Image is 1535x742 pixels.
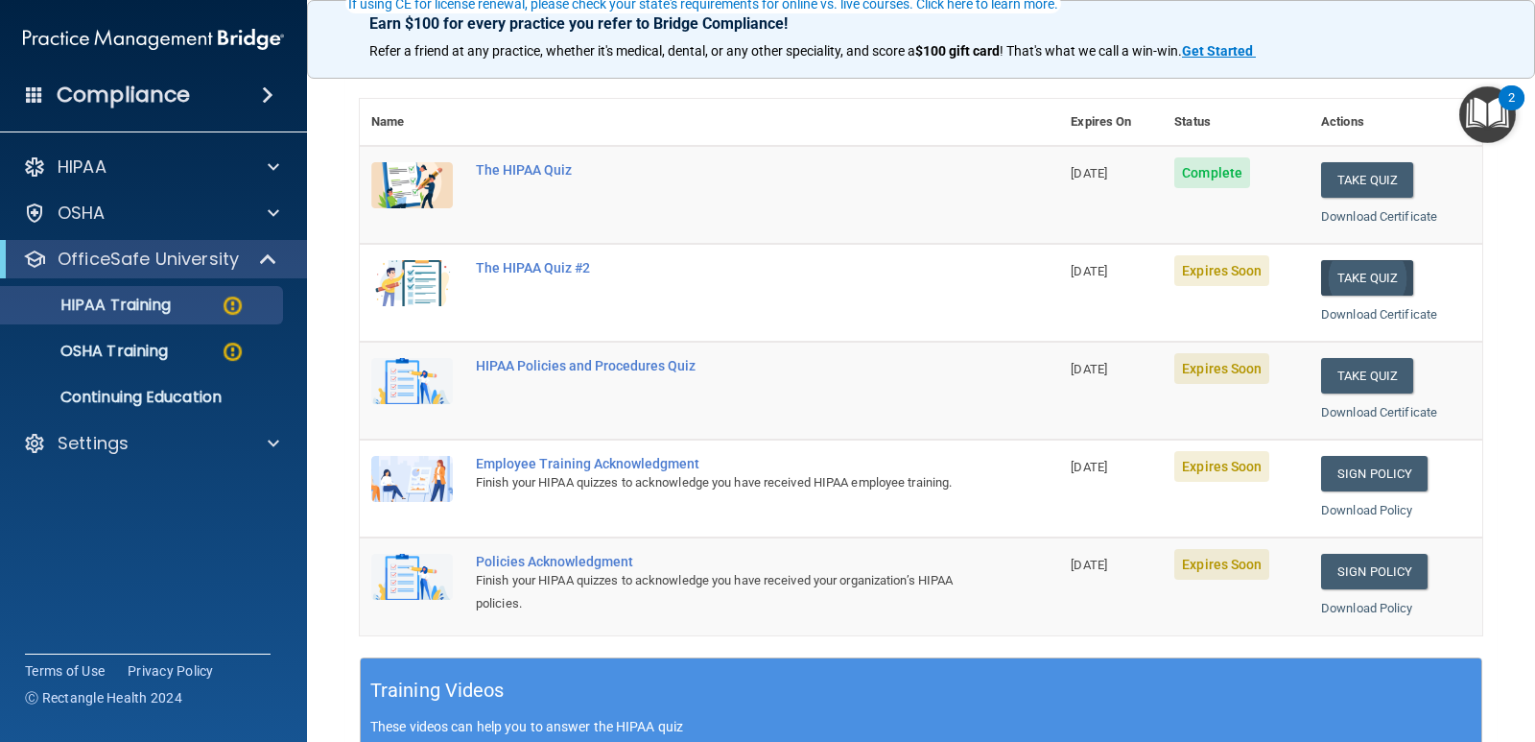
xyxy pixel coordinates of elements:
[1321,307,1437,322] a: Download Certificate
[360,99,464,146] th: Name
[1071,166,1107,180] span: [DATE]
[23,20,284,59] img: PMB logo
[23,432,279,455] a: Settings
[476,162,963,178] div: The HIPAA Quiz
[58,156,106,179] p: HIPAA
[370,719,1472,734] p: These videos can help you to answer the HIPAA quiz
[12,388,274,407] p: Continuing Education
[476,456,963,471] div: Employee Training Acknowledgment
[476,471,963,494] div: Finish your HIPAA quizzes to acknowledge you have received HIPAA employee training.
[1321,456,1428,491] a: Sign Policy
[1182,43,1253,59] strong: Get Started
[1174,157,1250,188] span: Complete
[25,661,105,681] a: Terms of Use
[1508,98,1515,123] div: 2
[1321,554,1428,589] a: Sign Policy
[1321,162,1413,198] button: Take Quiz
[58,202,106,225] p: OSHA
[128,661,214,681] a: Privacy Policy
[12,342,168,361] p: OSHA Training
[1321,209,1437,224] a: Download Certificate
[1459,86,1516,143] button: Open Resource Center, 2 new notifications
[1321,405,1437,419] a: Download Certificate
[1174,255,1269,286] span: Expires Soon
[369,43,915,59] span: Refer a friend at any practice, whether it's medical, dental, or any other speciality, and score a
[23,202,279,225] a: OSHA
[1321,503,1413,517] a: Download Policy
[1174,549,1269,580] span: Expires Soon
[23,156,279,179] a: HIPAA
[1071,362,1107,376] span: [DATE]
[1321,601,1413,615] a: Download Policy
[1321,260,1413,296] button: Take Quiz
[1071,558,1107,572] span: [DATE]
[1000,43,1182,59] span: ! That's what we call a win-win.
[370,674,505,707] h5: Training Videos
[1163,99,1310,146] th: Status
[57,82,190,108] h4: Compliance
[23,248,278,271] a: OfficeSafe University
[476,554,963,569] div: Policies Acknowledgment
[221,340,245,364] img: warning-circle.0cc9ac19.png
[1182,43,1256,59] a: Get Started
[915,43,1000,59] strong: $100 gift card
[476,569,963,615] div: Finish your HIPAA quizzes to acknowledge you have received your organization’s HIPAA policies.
[1321,358,1413,394] button: Take Quiz
[1310,99,1482,146] th: Actions
[58,248,239,271] p: OfficeSafe University
[1059,99,1163,146] th: Expires On
[1174,451,1269,482] span: Expires Soon
[369,14,1473,33] p: Earn $100 for every practice you refer to Bridge Compliance!
[25,688,182,707] span: Ⓒ Rectangle Health 2024
[12,296,171,315] p: HIPAA Training
[476,260,963,275] div: The HIPAA Quiz #2
[58,432,129,455] p: Settings
[1071,460,1107,474] span: [DATE]
[476,358,963,373] div: HIPAA Policies and Procedures Quiz
[1071,264,1107,278] span: [DATE]
[221,294,245,318] img: warning-circle.0cc9ac19.png
[1174,353,1269,384] span: Expires Soon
